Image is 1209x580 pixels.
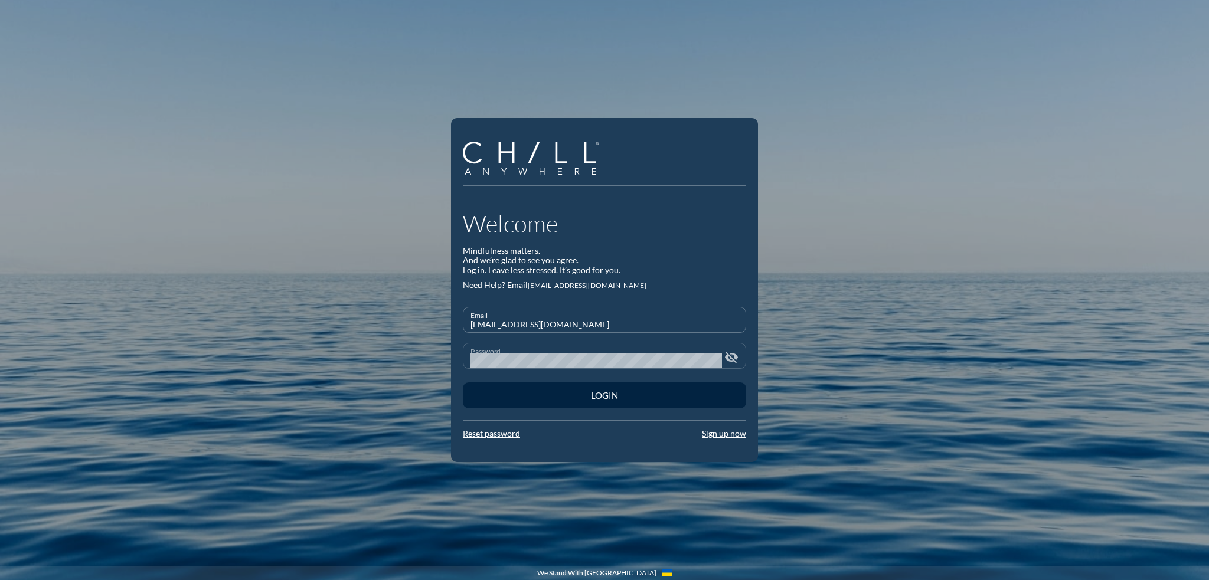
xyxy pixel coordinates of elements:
[463,142,599,175] img: Company Logo
[470,353,722,368] input: Password
[528,281,646,290] a: [EMAIL_ADDRESS][DOMAIN_NAME]
[724,350,739,365] i: visibility_off
[463,280,528,290] span: Need Help? Email
[470,317,739,332] input: Email
[537,569,656,577] a: We Stand With [GEOGRAPHIC_DATA]
[463,209,746,238] h1: Welcome
[702,428,746,438] a: Sign up now
[463,428,520,438] a: Reset password
[463,246,746,276] div: Mindfulness matters. And we’re glad to see you agree. Log in. Leave less stressed. It’s good for ...
[483,390,726,401] div: Login
[662,569,672,576] img: Flag_of_Ukraine.1aeecd60.svg
[463,142,607,177] a: Company Logo
[463,382,746,408] button: Login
